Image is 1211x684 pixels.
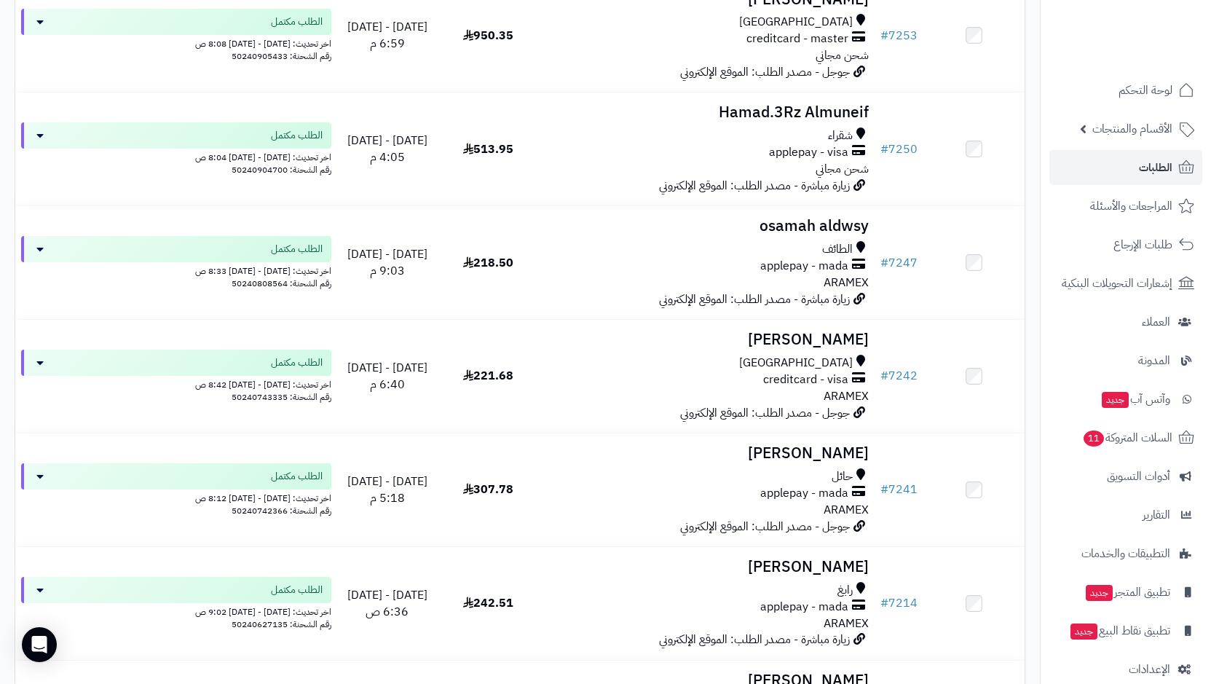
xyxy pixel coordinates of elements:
[232,50,331,63] span: رقم الشحنة: 50240905433
[1049,459,1202,494] a: أدوات التسويق
[816,47,869,64] span: شحن مجاني
[824,388,869,405] span: ARAMEX
[880,594,888,612] span: #
[1049,498,1202,532] a: التقارير
[1143,505,1170,525] span: التقارير
[271,128,323,143] span: الطلب مكتمل
[880,27,918,44] a: #7253
[880,254,888,272] span: #
[880,367,888,385] span: #
[822,241,853,258] span: الطائف
[545,104,869,121] h3: Hamad.3Rz Almuneif
[1062,273,1172,294] span: إشعارات التحويلات البنكية
[347,359,427,393] span: [DATE] - [DATE] 6:40 م
[1102,392,1129,408] span: جديد
[545,218,869,235] h3: osamah aldwsy
[680,63,850,81] span: جوجل - مصدر الطلب: الموقع الإلكتروني
[1107,466,1170,487] span: أدوات التسويق
[880,141,918,158] a: #7250
[463,141,513,158] span: 513.95
[739,355,853,372] span: [GEOGRAPHIC_DATA]
[232,504,331,517] span: رقم الشحنة: 50240742366
[347,132,427,166] span: [DATE] - [DATE] 4:05 م
[760,485,848,502] span: applepay - mada
[1086,585,1113,601] span: جديد
[880,481,918,498] a: #7241
[271,469,323,484] span: الطلب مكتمل
[347,586,427,621] span: [DATE] - [DATE] 6:36 ص
[545,331,869,348] h3: [PERSON_NAME]
[1119,80,1172,101] span: لوحة التحكم
[463,594,513,612] span: 242.51
[828,127,853,144] span: شقراء
[347,473,427,507] span: [DATE] - [DATE] 5:18 م
[1049,343,1202,378] a: المدونة
[1049,227,1202,262] a: طلبات الإرجاع
[880,254,918,272] a: #7247
[347,245,427,280] span: [DATE] - [DATE] 9:03 م
[1049,613,1202,648] a: تطبيق نقاط البيعجديد
[463,481,513,498] span: 307.78
[1049,266,1202,301] a: إشعارات التحويلات البنكية
[769,144,848,161] span: applepay - visa
[232,390,331,404] span: رقم الشحنة: 50240743335
[1129,659,1170,680] span: الإعدادات
[1113,235,1172,255] span: طلبات الإرجاع
[1049,382,1202,417] a: وآتس آبجديد
[1100,389,1170,409] span: وآتس آب
[1084,431,1105,447] span: 11
[1049,150,1202,185] a: الطلبات
[837,582,853,599] span: رابغ
[21,376,331,391] div: اخر تحديث: [DATE] - [DATE] 8:42 ص
[760,599,848,616] span: applepay - mada
[1082,428,1172,448] span: السلات المتروكة
[1049,420,1202,455] a: السلات المتروكة11
[739,14,853,31] span: [GEOGRAPHIC_DATA]
[1092,119,1172,139] span: الأقسام والمنتجات
[463,27,513,44] span: 950.35
[880,27,888,44] span: #
[1049,575,1202,610] a: تطبيق المتجرجديد
[880,481,888,498] span: #
[21,149,331,164] div: اخر تحديث: [DATE] - [DATE] 8:04 ص
[1112,34,1197,65] img: logo-2.png
[347,18,427,52] span: [DATE] - [DATE] 6:59 م
[1049,536,1202,571] a: التطبيقات والخدمات
[880,594,918,612] a: #7214
[1070,624,1097,640] span: جديد
[271,15,323,29] span: الطلب مكتمل
[880,367,918,385] a: #7242
[21,603,331,618] div: اخر تحديث: [DATE] - [DATE] 9:02 ص
[271,355,323,370] span: الطلب مكتمل
[271,242,323,256] span: الطلب مكتمل
[21,490,331,505] div: اخر تحديث: [DATE] - [DATE] 8:12 ص
[1049,304,1202,339] a: العملاء
[659,631,850,648] span: زيارة مباشرة - مصدر الطلب: الموقع الإلكتروني
[763,372,848,388] span: creditcard - visa
[1090,196,1172,216] span: المراجعات والأسئلة
[463,254,513,272] span: 218.50
[21,262,331,278] div: اخر تحديث: [DATE] - [DATE] 8:33 ص
[1142,312,1170,332] span: العملاء
[824,274,869,291] span: ARAMEX
[816,160,869,178] span: شحن مجاني
[1138,350,1170,371] span: المدونة
[463,367,513,385] span: 221.68
[1069,621,1170,641] span: تطبيق نقاط البيع
[824,501,869,519] span: ARAMEX
[659,291,850,308] span: زيارة مباشرة - مصدر الطلب: الموقع الإلكتروني
[545,445,869,462] h3: [PERSON_NAME]
[680,404,850,422] span: جوجل - مصدر الطلب: الموقع الإلكتروني
[832,468,853,485] span: حائل
[746,31,848,47] span: creditcard - master
[760,258,848,275] span: applepay - mada
[1084,582,1170,602] span: تطبيق المتجر
[21,35,331,50] div: اخر تحديث: [DATE] - [DATE] 8:08 ص
[232,163,331,176] span: رقم الشحنة: 50240904700
[659,177,850,194] span: زيارة مباشرة - مصدر الطلب: الموقع الإلكتروني
[824,615,869,632] span: ARAMEX
[1081,543,1170,564] span: التطبيقات والخدمات
[880,141,888,158] span: #
[232,277,331,290] span: رقم الشحنة: 50240808564
[1049,73,1202,108] a: لوحة التحكم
